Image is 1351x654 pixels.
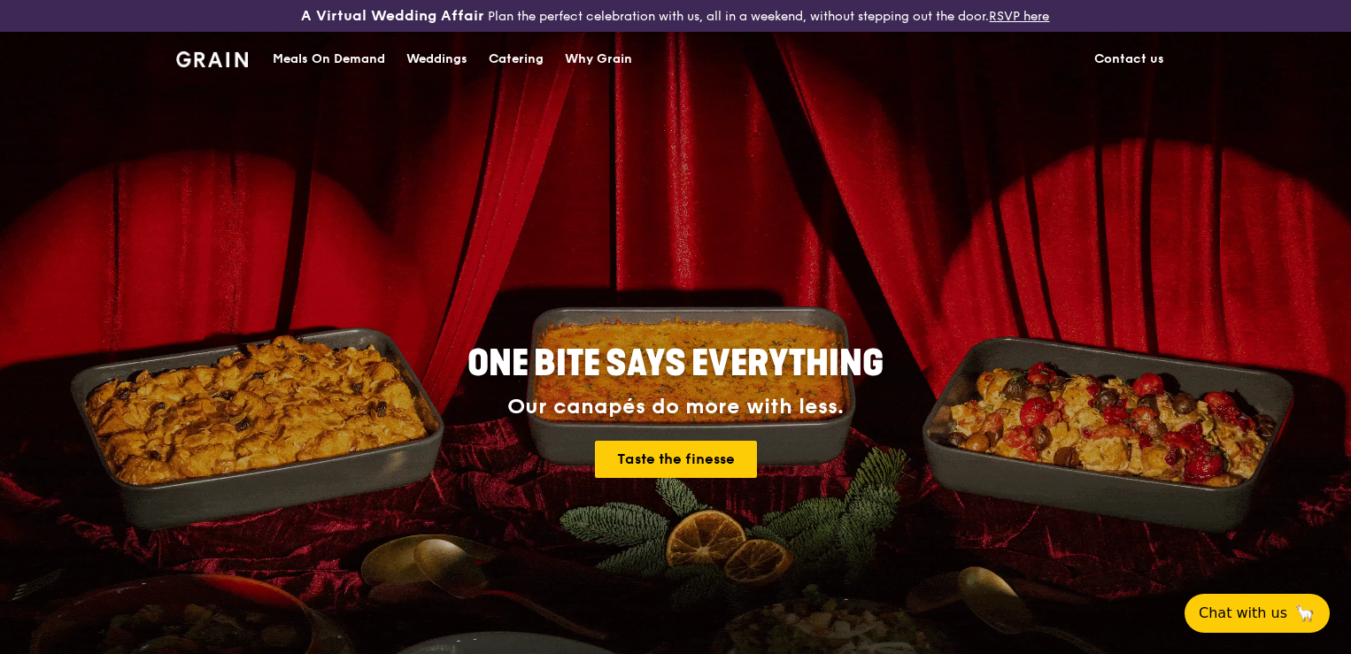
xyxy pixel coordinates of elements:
[478,33,554,86] a: Catering
[273,33,385,86] div: Meals On Demand
[176,31,248,84] a: GrainGrain
[565,33,632,86] div: Why Grain
[1185,594,1330,633] button: Chat with us🦙
[989,9,1049,24] a: RSVP here
[396,33,478,86] a: Weddings
[301,7,484,25] h3: A Virtual Wedding Affair
[406,33,467,86] div: Weddings
[467,342,884,385] span: ONE BITE SAYS EVERYTHING
[554,33,643,86] a: Why Grain
[225,7,1125,25] div: Plan the perfect celebration with us, all in a weekend, without stepping out the door.
[1294,603,1316,624] span: 🦙
[1084,33,1175,86] a: Contact us
[357,395,994,419] div: Our canapés do more with less.
[1199,603,1287,624] span: Chat with us
[176,51,248,67] img: Grain
[489,33,544,86] div: Catering
[595,441,757,478] a: Taste the finesse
